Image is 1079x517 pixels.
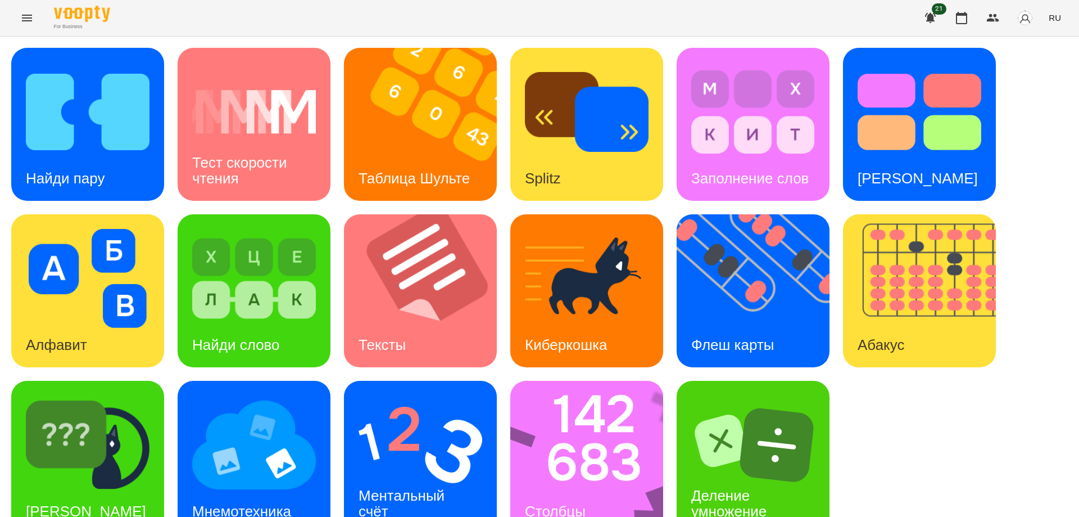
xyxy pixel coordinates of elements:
img: Абакус [843,214,1010,367]
a: Таблица ШультеТаблица Шульте [344,48,497,201]
img: Тест скорости чтения [192,62,316,161]
img: Деление умножение [691,395,815,494]
span: RU [1049,12,1061,24]
h3: Алфавит [26,336,87,353]
a: Найди словоНайди слово [178,214,330,367]
a: Заполнение словЗаполнение слов [677,48,829,201]
img: Voopty Logo [54,6,110,22]
img: Флеш карты [677,214,844,367]
img: Мнемотехника [192,395,316,494]
a: ТекстыТексты [344,214,497,367]
h3: Абакус [858,336,904,353]
img: Тест Струпа [858,62,981,161]
img: Найди слово [192,229,316,328]
img: Тексты [344,214,511,367]
a: АбакусАбакус [843,214,996,367]
h3: Найди пару [26,170,105,187]
a: АлфавитАлфавит [11,214,164,367]
h3: Тексты [359,336,406,353]
img: Таблица Шульте [344,48,511,201]
h3: Киберкошка [525,336,607,353]
h3: Заполнение слов [691,170,809,187]
span: For Business [54,23,110,30]
h3: Флеш карты [691,336,774,353]
a: Найди паруНайди пару [11,48,164,201]
h3: Найди слово [192,336,280,353]
button: RU [1044,7,1066,28]
a: SplitzSplitz [510,48,663,201]
a: Тест Струпа[PERSON_NAME] [843,48,996,201]
h3: Splitz [525,170,561,187]
img: Найди Киберкошку [26,395,149,494]
a: КиберкошкаКиберкошка [510,214,663,367]
h3: Тест скорости чтения [192,154,291,186]
img: avatar_s.png [1017,10,1033,26]
span: 21 [932,3,946,15]
img: Ментальный счёт [359,395,482,494]
h3: Таблица Шульте [359,170,470,187]
a: Флеш картыФлеш карты [677,214,829,367]
img: Алфавит [26,229,149,328]
img: Splitz [525,62,649,161]
h3: [PERSON_NAME] [858,170,978,187]
a: Тест скорости чтенияТест скорости чтения [178,48,330,201]
img: Заполнение слов [691,62,815,161]
img: Киберкошка [525,229,649,328]
button: Menu [13,5,40,32]
img: Найди пару [26,62,149,161]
